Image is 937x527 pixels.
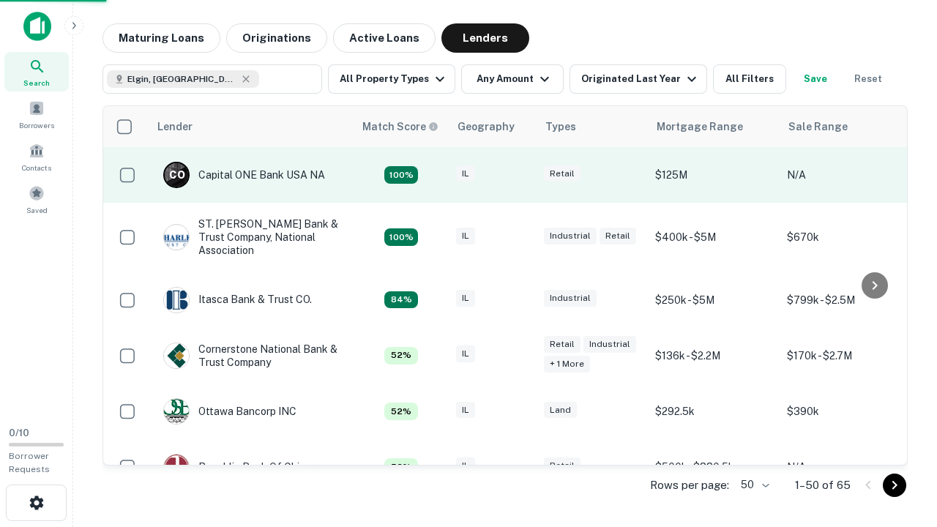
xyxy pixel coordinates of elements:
div: IL [456,228,475,244]
button: Active Loans [333,23,436,53]
td: $400k - $5M [648,203,780,272]
div: Retail [600,228,636,244]
td: N/A [780,439,911,495]
button: All Filters [713,64,786,94]
button: All Property Types [328,64,455,94]
td: $799k - $2.5M [780,272,911,328]
th: Mortgage Range [648,106,780,147]
div: Republic Bank Of Chicago [163,454,324,480]
div: Capitalize uses an advanced AI algorithm to match your search with the best lender. The match sco... [384,347,418,365]
td: $170k - $2.7M [780,328,911,384]
p: 1–50 of 65 [795,476,851,494]
a: Borrowers [4,94,69,134]
div: Industrial [544,290,597,307]
div: Sale Range [788,118,848,135]
img: picture [164,225,189,250]
td: $292.5k [648,384,780,439]
div: IL [456,290,475,307]
div: Geography [458,118,515,135]
img: picture [164,399,189,424]
div: Mortgage Range [657,118,743,135]
p: Rows per page: [650,476,729,494]
div: IL [456,402,475,419]
td: $670k [780,203,911,272]
button: Maturing Loans [102,23,220,53]
img: capitalize-icon.png [23,12,51,41]
div: ST. [PERSON_NAME] Bank & Trust Company, National Association [163,217,339,258]
div: Capitalize uses an advanced AI algorithm to match your search with the best lender. The match sco... [384,166,418,184]
div: Originated Last Year [581,70,701,88]
td: N/A [780,147,911,203]
div: Cornerstone National Bank & Trust Company [163,343,339,369]
p: C O [169,168,184,183]
div: Capitalize uses an advanced AI algorithm to match your search with the best lender. The match sco... [362,119,438,135]
button: Save your search to get updates of matches that match your search criteria. [792,64,839,94]
th: Lender [149,106,354,147]
th: Geography [449,106,537,147]
a: Contacts [4,137,69,176]
td: $390k [780,384,911,439]
th: Types [537,106,648,147]
div: Industrial [583,336,636,353]
div: Capitalize uses an advanced AI algorithm to match your search with the best lender. The match sco... [384,403,418,420]
td: $500k - $880.5k [648,439,780,495]
span: Elgin, [GEOGRAPHIC_DATA], [GEOGRAPHIC_DATA] [127,72,237,86]
div: Retail [544,457,581,474]
div: IL [456,345,475,362]
span: Borrower Requests [9,451,50,474]
div: Itasca Bank & Trust CO. [163,287,312,313]
div: Capitalize uses an advanced AI algorithm to match your search with the best lender. The match sco... [384,291,418,309]
span: Search [23,77,50,89]
img: picture [164,343,189,368]
h6: Match Score [362,119,436,135]
span: Contacts [22,162,51,173]
a: Search [4,52,69,91]
div: Industrial [544,228,597,244]
div: 50 [735,474,772,496]
iframe: Chat Widget [864,410,937,480]
a: Saved [4,179,69,219]
div: Capitalize uses an advanced AI algorithm to match your search with the best lender. The match sco... [384,458,418,476]
span: Borrowers [19,119,54,131]
div: IL [456,457,475,474]
div: Types [545,118,576,135]
div: IL [456,165,475,182]
div: Capitalize uses an advanced AI algorithm to match your search with the best lender. The match sco... [384,228,418,246]
button: Any Amount [461,64,564,94]
div: Ottawa Bancorp INC [163,398,296,425]
button: Lenders [441,23,529,53]
img: picture [164,455,189,479]
button: Reset [845,64,892,94]
div: Capital ONE Bank USA NA [163,162,325,188]
button: Go to next page [883,474,906,497]
button: Originations [226,23,327,53]
div: Retail [544,165,581,182]
th: Sale Range [780,106,911,147]
button: Originated Last Year [570,64,707,94]
div: + 1 more [544,356,590,373]
div: Land [544,402,577,419]
div: Lender [157,118,193,135]
td: $136k - $2.2M [648,328,780,384]
img: picture [164,288,189,313]
th: Capitalize uses an advanced AI algorithm to match your search with the best lender. The match sco... [354,106,449,147]
td: $250k - $5M [648,272,780,328]
span: Saved [26,204,48,216]
span: 0 / 10 [9,427,29,438]
div: Retail [544,336,581,353]
td: $125M [648,147,780,203]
